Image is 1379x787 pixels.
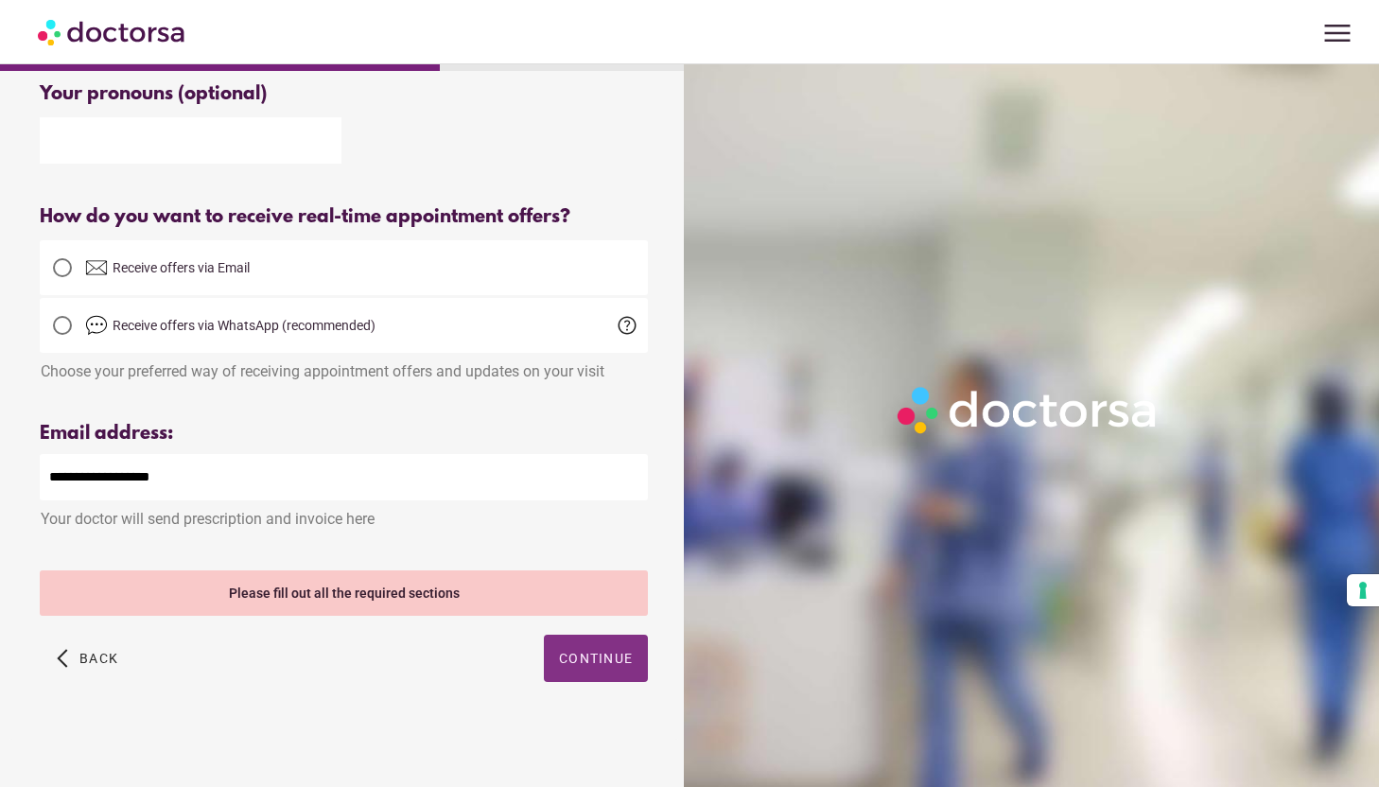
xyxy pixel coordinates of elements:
button: Continue [544,635,648,682]
div: Your pronouns (optional) [40,83,648,105]
div: Your doctor will send prescription and invoice here [40,500,648,528]
img: Logo-Doctorsa-trans-White-partial-flat.png [890,379,1166,441]
span: help [616,314,638,337]
div: Please fill out all the required sections [40,570,648,616]
img: email [85,256,108,279]
span: Receive offers via Email [113,260,250,275]
span: Back [79,651,118,666]
div: How do you want to receive real-time appointment offers? [40,206,648,228]
div: Email address: [40,423,648,445]
div: Choose your preferred way of receiving appointment offers and updates on your visit [40,353,648,380]
span: Receive offers via WhatsApp (recommended) [113,318,375,333]
span: Continue [559,651,633,666]
span: menu [1319,15,1355,51]
img: Doctorsa.com [38,10,187,53]
button: arrow_back_ios Back [49,635,126,682]
img: chat [85,314,108,337]
button: Your consent preferences for tracking technologies [1347,574,1379,606]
